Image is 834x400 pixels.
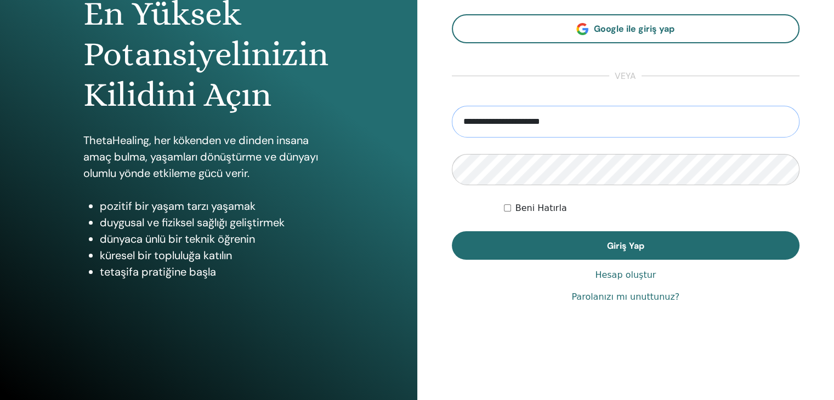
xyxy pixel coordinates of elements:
span: Giriş Yap [607,240,644,252]
li: küresel bir topluluğa katılın [100,247,334,264]
a: Google ile giriş yap [452,14,800,43]
button: Giriş Yap [452,231,800,260]
label: Beni Hatırla [515,202,567,215]
span: veya [609,70,642,83]
a: Hesap oluştur [595,268,656,282]
li: tetaşifa pratiğine başla [100,264,334,280]
span: Google ile giriş yap [594,23,674,35]
li: pozitif bir yaşam tarzı yaşamak [100,198,334,214]
div: Keep me authenticated indefinitely or until I manually logout [504,202,799,215]
li: dünyaca ünlü bir teknik öğrenin [100,231,334,247]
p: ThetaHealing, her kökenden ve dinden insana amaç bulma, yaşamları dönüştürme ve dünyayı olumlu yö... [83,132,334,181]
a: Parolanızı mı unuttunuz? [571,290,679,304]
li: duygusal ve fiziksel sağlığı geliştirmek [100,214,334,231]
